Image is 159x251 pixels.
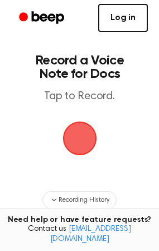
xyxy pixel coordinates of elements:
[20,54,139,81] h1: Record a Voice Note for Docs
[20,90,139,104] p: Tap to Record.
[42,191,116,209] button: Recording History
[63,122,97,155] img: Beep Logo
[59,195,109,205] span: Recording History
[7,225,152,244] span: Contact us
[11,7,74,29] a: Beep
[50,225,131,243] a: [EMAIL_ADDRESS][DOMAIN_NAME]
[98,4,148,32] a: Log in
